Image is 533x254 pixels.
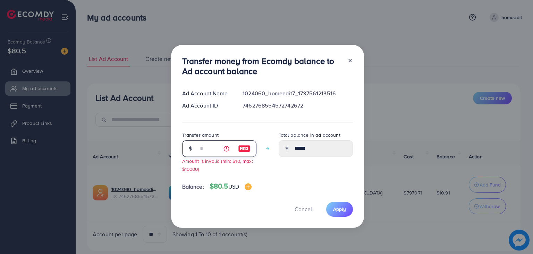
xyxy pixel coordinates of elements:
label: Transfer amount [182,132,219,138]
div: 1024060_homeedit7_1737561213516 [237,89,358,97]
span: Cancel [295,205,312,213]
div: Ad Account Name [177,89,237,97]
img: image [245,183,252,190]
img: image [238,144,251,153]
div: 7462768554572742672 [237,102,358,110]
span: USD [228,183,239,190]
span: Balance: [182,183,204,191]
span: Apply [333,206,346,213]
div: Ad Account ID [177,102,237,110]
h4: $80.5 [210,182,252,191]
label: Total balance in ad account [279,132,340,138]
h3: Transfer money from Ecomdy balance to Ad account balance [182,56,342,76]
button: Cancel [286,202,321,217]
small: Amount is invalid (min: $10, max: $10000) [182,158,253,172]
button: Apply [326,202,353,217]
